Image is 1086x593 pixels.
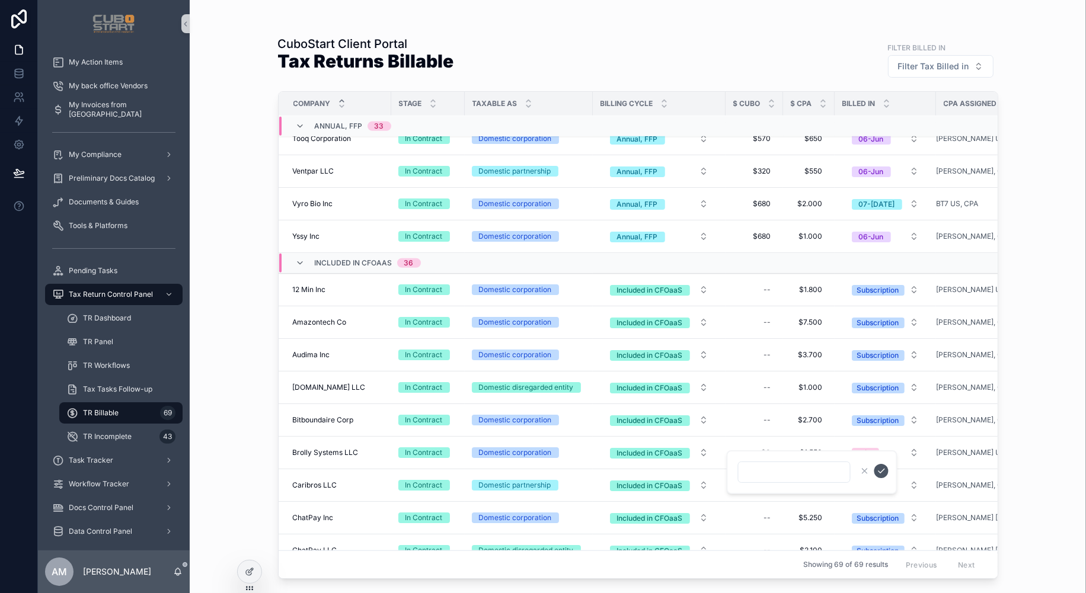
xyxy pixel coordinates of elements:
[479,317,552,328] div: Domestic corporation
[737,134,771,143] span: $570
[405,231,443,242] div: In Contract
[405,198,443,209] div: In Contract
[69,479,129,489] span: Workflow Tracker
[937,513,1020,523] span: [PERSON_NAME] [PERSON_NAME] ([PERSON_NAME]), CPA
[601,475,718,496] button: Select Button
[405,133,443,144] div: In Contract
[293,383,366,392] span: [DOMAIN_NAME] LLC
[937,546,1020,555] a: [PERSON_NAME] [PERSON_NAME] ([PERSON_NAME]), CPA
[791,99,812,108] span: $ CPA
[601,226,718,247] button: Select Button
[842,226,928,247] button: Select Button
[45,144,183,165] a: My Compliance
[293,166,334,176] span: Ventpar LLC
[795,513,823,523] span: $5.250
[617,199,658,210] div: Annual, FFP
[617,166,658,177] div: Annual, FFP
[405,480,443,491] div: In Contract
[617,513,683,524] div: Included in CFOaaS
[937,318,1012,327] a: [PERSON_NAME], CPA
[405,317,443,328] div: In Contract
[795,166,823,176] span: $550
[617,448,683,459] div: Included in CFOaaS
[45,284,183,305] a: Tax Return Control Panel
[293,285,326,294] span: 12 Min Inc
[857,318,899,328] div: Subscription
[937,134,1020,143] a: [PERSON_NAME] US, CPA
[278,36,454,52] h1: CuboStart Client Portal
[69,100,171,119] span: My Invoices from [GEOGRAPHIC_DATA]
[764,546,771,555] div: --
[842,344,928,366] button: Select Button
[842,193,928,214] button: Select Button
[160,406,175,420] div: 69
[69,266,117,275] span: Pending Tasks
[737,448,771,457] span: $0
[842,507,928,528] button: Select Button
[69,503,133,512] span: Docs Control Panel
[764,513,771,523] div: --
[842,377,928,398] button: Select Button
[764,383,771,392] div: --
[733,99,761,108] span: $ Cubo
[795,415,823,425] span: $2.700
[898,60,969,72] span: Filter Tax Billed in
[83,337,113,347] span: TR Panel
[937,199,979,209] a: BT7 US, CPA
[859,199,895,210] div: 07-[DATE]
[937,350,1012,360] a: [PERSON_NAME], CPA
[69,290,153,299] span: Tax Return Control Panel
[38,47,190,550] div: scrollable content
[45,450,183,471] a: Task Tracker
[293,448,359,457] span: Brolly Systems LLC
[601,161,718,182] button: Select Button
[45,99,183,120] a: My Invoices from [GEOGRAPHIC_DATA]
[795,199,823,209] span: $2.000
[764,415,771,425] div: --
[803,560,888,569] span: Showing 69 of 69 results
[937,285,1020,294] a: [PERSON_NAME] US, CPA
[795,448,823,457] span: $1.550
[405,447,443,458] div: In Contract
[617,546,683,556] div: Included in CFOaaS
[842,540,928,561] button: Select Button
[842,279,928,300] button: Select Button
[52,565,67,579] span: AM
[617,415,683,426] div: Included in CFOaaS
[45,473,183,495] a: Workflow Tracker
[937,448,1020,457] span: [PERSON_NAME] US, CPA
[45,52,183,73] a: My Action Items
[857,285,899,296] div: Subscription
[795,285,823,294] span: $1.800
[479,350,552,360] div: Domestic corporation
[293,513,334,523] span: ChatPay Inc
[479,447,552,458] div: Domestic corporation
[479,284,552,295] div: Domestic corporation
[45,521,183,542] a: Data Control Panel
[601,344,718,366] button: Select Button
[69,527,132,536] span: Data Control Panel
[59,379,183,400] a: Tax Tasks Follow-up
[293,415,354,425] span: Bitboundaire Corp
[737,199,771,209] span: $680
[405,382,443,393] div: In Contract
[69,57,123,67] span: My Action Items
[69,456,113,465] span: Task Tracker
[795,546,823,555] span: $2.100
[293,318,347,327] span: Amazontech Co
[69,174,155,183] span: Preliminary Docs Catalog
[888,42,946,53] label: Filter Billed In
[842,161,928,182] button: Select Button
[937,232,1012,241] a: [PERSON_NAME], CPA
[601,409,718,431] button: Select Button
[69,150,122,159] span: My Compliance
[69,197,139,207] span: Documents & Guides
[479,231,552,242] div: Domestic corporation
[859,448,872,459] div: N/A
[857,546,899,556] div: Subscription
[83,566,151,578] p: [PERSON_NAME]
[859,232,884,242] div: 06-Jun
[601,99,653,108] span: Billing Cycle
